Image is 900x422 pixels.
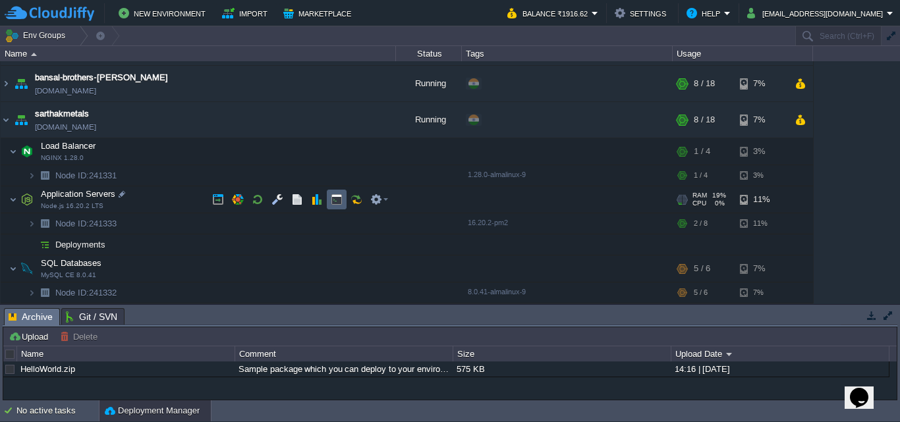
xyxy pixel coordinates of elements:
[18,346,235,361] div: Name
[35,84,96,97] a: [DOMAIN_NAME]
[28,282,36,303] img: AMDAwAAAACH5BAEAAAAALAAAAAABAAEAAAICRAEAOw==
[673,46,812,61] div: Usage
[40,189,117,199] a: Application ServersNode.js 16.20.2 LTS
[28,213,36,234] img: AMDAwAAAACH5BAEAAAAALAAAAAABAAEAAAICRAEAOw==
[687,5,724,21] button: Help
[12,66,30,101] img: AMDAwAAAACH5BAEAAAAALAAAAAABAAEAAAICRAEAOw==
[694,102,715,138] div: 8 / 18
[54,239,107,250] a: Deployments
[396,66,462,101] div: Running
[18,138,36,165] img: AMDAwAAAACH5BAEAAAAALAAAAAABAAEAAAICRAEAOw==
[54,218,119,229] span: 241333
[672,346,889,361] div: Upload Date
[41,202,103,210] span: Node.js 16.20.2 LTS
[20,364,75,374] a: HelloWorld.zip
[9,255,17,282] img: AMDAwAAAACH5BAEAAAAALAAAAAABAAEAAAICRAEAOw==
[54,170,119,181] a: Node ID:241331
[5,26,70,45] button: Env Groups
[747,5,887,21] button: [EMAIL_ADDRESS][DOMAIN_NAME]
[9,138,17,165] img: AMDAwAAAACH5BAEAAAAALAAAAAABAAEAAAICRAEAOw==
[54,287,119,298] span: 241332
[31,53,37,56] img: AMDAwAAAACH5BAEAAAAALAAAAAABAAEAAAICRAEAOw==
[54,170,119,181] span: 241331
[35,71,168,84] a: bansal-brothers-[PERSON_NAME]
[396,102,462,138] div: Running
[9,309,53,325] span: Archive
[18,255,36,282] img: AMDAwAAAACH5BAEAAAAALAAAAAABAAEAAAICRAEAOw==
[36,213,54,234] img: AMDAwAAAACH5BAEAAAAALAAAAAABAAEAAAICRAEAOw==
[468,288,526,296] span: 8.0.41-almalinux-9
[40,258,103,268] a: SQL DatabasesMySQL CE 8.0.41
[845,369,887,409] iframe: chat widget
[740,213,783,234] div: 11%
[36,165,54,186] img: AMDAwAAAACH5BAEAAAAALAAAAAABAAEAAAICRAEAOw==
[60,330,101,342] button: Delete
[66,309,117,325] span: Git / SVN
[16,400,99,421] div: No active tasks
[740,138,783,165] div: 3%
[692,199,706,207] span: CPU
[18,186,36,213] img: AMDAwAAAACH5BAEAAAAALAAAAAABAAEAAAICRAEAOw==
[55,288,89,298] span: Node ID:
[105,404,200,417] button: Deployment Manager
[40,257,103,269] span: SQL Databases
[1,66,11,101] img: AMDAwAAAACH5BAEAAAAALAAAAAABAAEAAAICRAEAOw==
[712,199,725,207] span: 0%
[41,154,84,162] span: NGINX 1.28.0
[54,218,119,229] a: Node ID:241333
[36,234,54,255] img: AMDAwAAAACH5BAEAAAAALAAAAAABAAEAAAICRAEAOw==
[1,46,395,61] div: Name
[397,46,461,61] div: Status
[12,102,30,138] img: AMDAwAAAACH5BAEAAAAALAAAAAABAAEAAAICRAEAOw==
[740,282,783,303] div: 7%
[507,5,592,21] button: Balance ₹1916.62
[615,5,670,21] button: Settings
[694,66,715,101] div: 8 / 18
[235,361,452,377] div: Sample package which you can deploy to your environment. Feel free to delete and upload a package...
[740,186,783,213] div: 11%
[222,5,271,21] button: Import
[454,346,671,361] div: Size
[35,120,96,134] a: [DOMAIN_NAME]
[671,361,888,377] div: 14:16 | [DATE]
[740,255,783,282] div: 7%
[28,165,36,186] img: AMDAwAAAACH5BAEAAAAALAAAAAABAAEAAAICRAEAOw==
[41,271,96,279] span: MySQL CE 8.0.41
[119,5,210,21] button: New Environment
[54,287,119,298] a: Node ID:241332
[1,102,11,138] img: AMDAwAAAACH5BAEAAAAALAAAAAABAAEAAAICRAEAOw==
[40,188,117,199] span: Application Servers
[40,141,98,151] a: Load BalancerNGINX 1.28.0
[463,46,672,61] div: Tags
[55,219,89,228] span: Node ID:
[694,255,710,282] div: 5 / 6
[283,5,355,21] button: Marketplace
[28,234,36,255] img: AMDAwAAAACH5BAEAAAAALAAAAAABAAEAAAICRAEAOw==
[9,186,17,213] img: AMDAwAAAACH5BAEAAAAALAAAAAABAAEAAAICRAEAOw==
[694,138,710,165] div: 1 / 4
[694,165,708,186] div: 1 / 4
[40,140,98,151] span: Load Balancer
[694,213,708,234] div: 2 / 8
[36,282,54,303] img: AMDAwAAAACH5BAEAAAAALAAAAAABAAEAAAICRAEAOw==
[468,219,508,226] span: 16.20.2-pm2
[740,66,783,101] div: 7%
[712,192,726,199] span: 19%
[740,165,783,186] div: 3%
[694,282,708,303] div: 5 / 6
[35,107,89,120] a: sarthakmetals
[5,5,94,22] img: CloudJiffy
[55,171,89,180] span: Node ID:
[740,102,783,138] div: 7%
[9,330,52,342] button: Upload
[236,346,453,361] div: Comment
[468,171,526,178] span: 1.28.0-almalinux-9
[692,192,707,199] span: RAM
[453,361,670,377] div: 575 KB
